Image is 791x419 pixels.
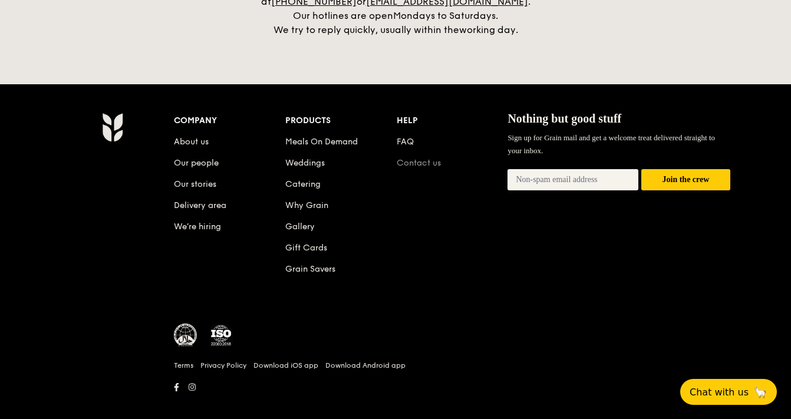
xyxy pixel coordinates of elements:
[209,324,233,347] img: ISO Certified
[397,137,414,147] a: FAQ
[285,158,325,168] a: Weddings
[285,264,335,274] a: Grain Savers
[285,137,358,147] a: Meals On Demand
[174,200,226,210] a: Delivery area
[174,158,219,168] a: Our people
[690,387,749,398] span: Chat with us
[285,222,315,232] a: Gallery
[680,379,777,405] button: Chat with us🦙
[200,361,246,370] a: Privacy Policy
[285,243,327,253] a: Gift Cards
[285,179,321,189] a: Catering
[753,385,767,399] span: 🦙
[397,113,508,129] div: Help
[397,158,441,168] a: Contact us
[325,361,406,370] a: Download Android app
[285,200,328,210] a: Why Grain
[507,169,638,190] input: Non-spam email address
[174,361,193,370] a: Terms
[56,395,735,405] h6: Revision
[507,112,621,125] span: Nothing but good stuff
[174,324,197,347] img: MUIS Halal Certified
[393,10,498,21] span: Mondays to Saturdays.
[285,113,397,129] div: Products
[459,24,518,35] span: working day.
[253,361,318,370] a: Download iOS app
[641,169,730,191] button: Join the crew
[174,222,221,232] a: We’re hiring
[102,113,123,142] img: AYc88T3wAAAABJRU5ErkJggg==
[174,137,209,147] a: About us
[174,113,285,129] div: Company
[174,179,216,189] a: Our stories
[507,133,715,155] span: Sign up for Grain mail and get a welcome treat delivered straight to your inbox.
